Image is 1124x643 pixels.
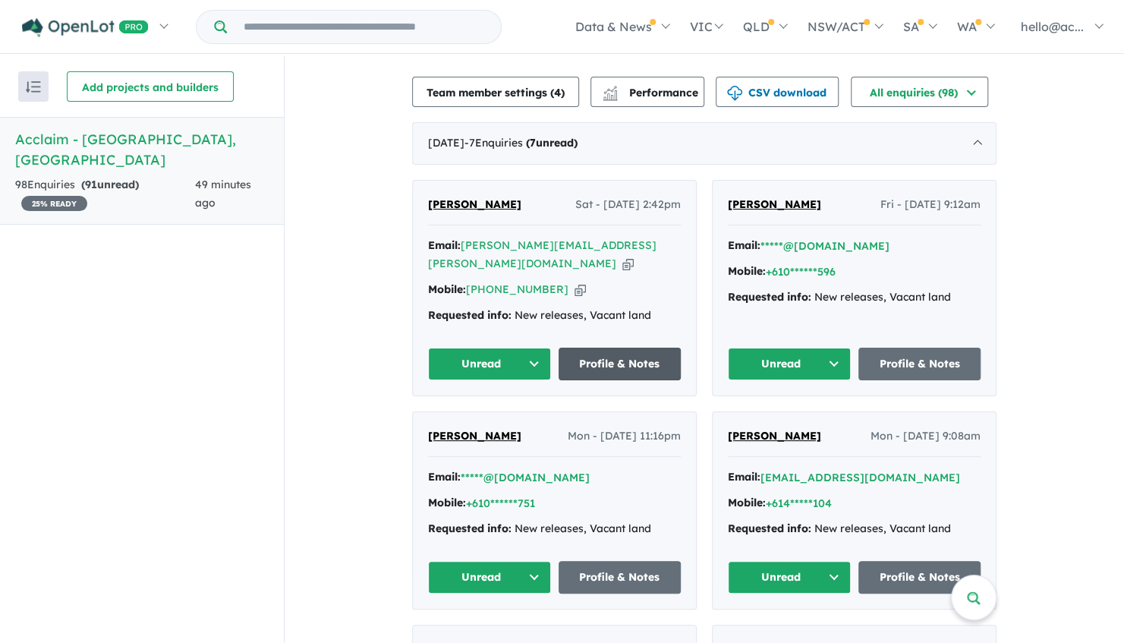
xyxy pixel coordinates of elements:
[22,18,149,37] img: Openlot PRO Logo White
[554,86,561,99] span: 4
[716,77,839,107] button: CSV download
[728,429,821,443] span: [PERSON_NAME]
[871,427,981,446] span: Mon - [DATE] 9:08am
[195,178,251,210] span: 49 minutes ago
[727,86,742,101] img: download icon
[428,348,551,380] button: Unread
[728,197,821,211] span: [PERSON_NAME]
[464,136,578,150] span: - 7 Enquir ies
[858,348,981,380] a: Profile & Notes
[1021,19,1084,34] span: hello@ac...
[760,470,960,486] button: [EMAIL_ADDRESS][DOMAIN_NAME]
[728,427,821,446] a: [PERSON_NAME]
[428,307,681,325] div: New releases, Vacant land
[728,520,981,538] div: New releases, Vacant land
[575,196,681,214] span: Sat - [DATE] 2:42pm
[428,522,512,535] strong: Requested info:
[603,90,618,100] img: bar-chart.svg
[728,264,766,278] strong: Mobile:
[428,238,656,270] a: [PERSON_NAME][EMAIL_ADDRESS][PERSON_NAME][DOMAIN_NAME]
[728,238,760,252] strong: Email:
[728,348,851,380] button: Unread
[466,282,568,296] a: [PHONE_NUMBER]
[728,290,811,304] strong: Requested info:
[428,470,461,484] strong: Email:
[603,86,617,94] img: line-chart.svg
[26,81,41,93] img: sort.svg
[15,129,269,170] h5: Acclaim - [GEOGRAPHIC_DATA] , [GEOGRAPHIC_DATA]
[728,196,821,214] a: [PERSON_NAME]
[728,288,981,307] div: New releases, Vacant land
[15,176,195,213] div: 98 Enquir ies
[428,520,681,538] div: New releases, Vacant land
[559,561,682,594] a: Profile & Notes
[526,136,578,150] strong: ( unread)
[428,496,466,509] strong: Mobile:
[851,77,988,107] button: All enquiries (98)
[230,11,498,43] input: Try estate name, suburb, builder or developer
[428,308,512,322] strong: Requested info:
[728,561,851,594] button: Unread
[858,561,981,594] a: Profile & Notes
[590,77,704,107] button: Performance
[568,427,681,446] span: Mon - [DATE] 11:16pm
[412,77,579,107] button: Team member settings (4)
[530,136,536,150] span: 7
[428,238,461,252] strong: Email:
[728,470,760,484] strong: Email:
[880,196,981,214] span: Fri - [DATE] 9:12am
[21,196,87,211] span: 25 % READY
[622,256,634,272] button: Copy
[428,282,466,296] strong: Mobile:
[428,427,521,446] a: [PERSON_NAME]
[575,282,586,298] button: Copy
[428,429,521,443] span: [PERSON_NAME]
[85,178,97,191] span: 91
[412,122,996,165] div: [DATE]
[428,561,551,594] button: Unread
[605,86,698,99] span: Performance
[428,197,521,211] span: [PERSON_NAME]
[428,196,521,214] a: [PERSON_NAME]
[728,522,811,535] strong: Requested info:
[81,178,139,191] strong: ( unread)
[67,71,234,102] button: Add projects and builders
[728,496,766,509] strong: Mobile:
[559,348,682,380] a: Profile & Notes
